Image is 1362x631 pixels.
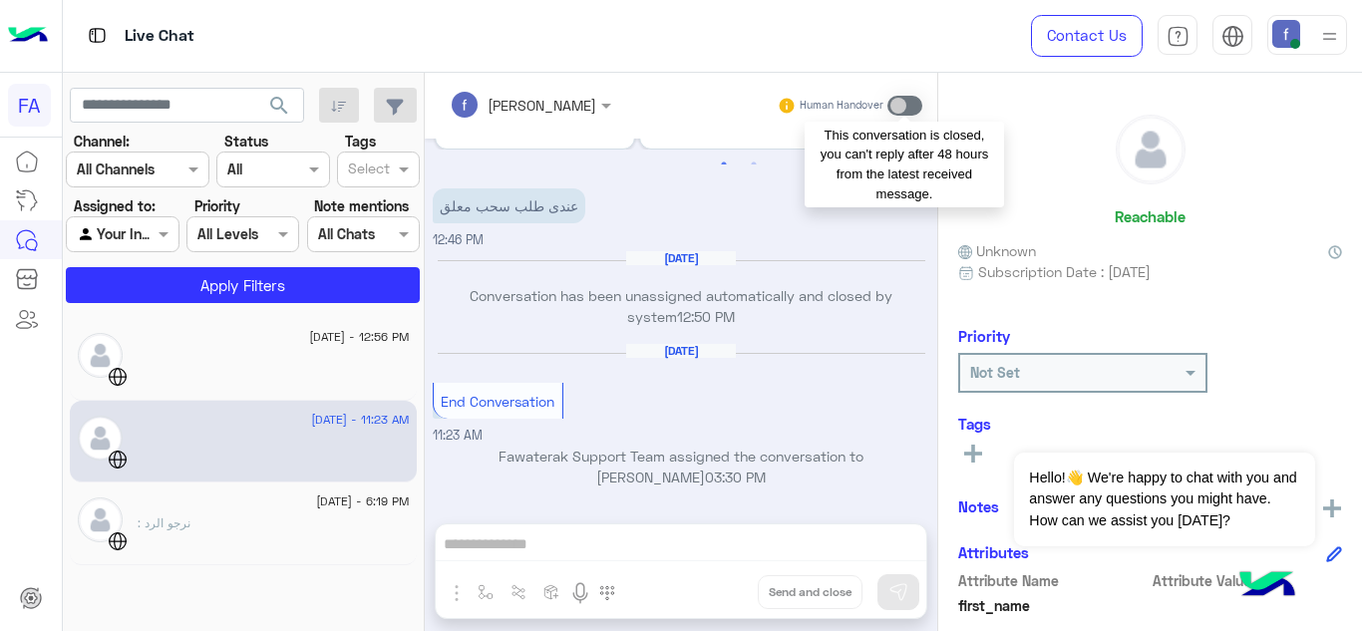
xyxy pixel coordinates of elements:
[1167,25,1190,48] img: tab
[958,415,1342,433] h6: Tags
[78,416,123,461] img: defaultAdmin.png
[958,497,999,515] h6: Notes
[1014,453,1314,546] span: Hello!👋 We're happy to chat with you and answer any questions you might have. How can we assist y...
[224,131,268,152] label: Status
[958,570,1149,591] span: Attribute Name
[255,88,304,131] button: search
[66,267,420,303] button: Apply Filters
[433,188,585,223] p: 4/8/2025, 12:46 PM
[1117,116,1185,183] img: defaultAdmin.png
[345,131,376,152] label: Tags
[758,575,862,609] button: Send and close
[958,543,1029,561] h6: Attributes
[194,195,240,216] label: Priority
[1323,499,1341,517] img: add
[309,328,409,346] span: [DATE] - 12:56 PM
[958,595,1149,616] span: first_name
[1232,551,1302,621] img: hulul-logo.png
[108,367,128,387] img: WebChat
[78,497,123,542] img: defaultAdmin.png
[345,158,390,183] div: Select
[958,327,1010,345] h6: Priority
[744,155,764,174] button: 2 of 2
[1031,15,1143,57] a: Contact Us
[1158,15,1197,57] a: tab
[677,308,735,325] span: 12:50 PM
[267,94,291,118] span: search
[879,164,930,183] span: 12:46 PM
[108,531,128,551] img: WebChat
[108,450,128,470] img: WebChat
[1221,25,1244,48] img: tab
[626,344,736,358] h6: [DATE]
[714,155,734,174] button: 1 of 2
[316,492,409,510] span: [DATE] - 6:19 PM
[74,195,156,216] label: Assigned to:
[958,240,1036,261] span: Unknown
[441,393,554,410] span: End Conversation
[1272,20,1300,48] img: userImage
[433,446,930,488] p: Fawaterak Support Team assigned the conversation to [PERSON_NAME]
[78,333,123,378] img: defaultAdmin.png
[800,98,883,114] small: Human Handover
[705,469,766,485] span: 03:30 PM
[626,251,736,265] h6: [DATE]
[433,232,484,247] span: 12:46 PM
[125,23,194,50] p: Live Chat
[85,23,110,48] img: tab
[433,285,930,328] p: Conversation has been unassigned automatically and closed by system
[74,131,130,152] label: Channel:
[8,84,51,127] div: FA
[8,15,48,57] img: Logo
[311,411,409,429] span: [DATE] - 11:23 AM
[1153,570,1343,591] span: Attribute Value
[433,428,483,443] span: 11:23 AM
[978,261,1151,282] span: Subscription Date : [DATE]
[1115,207,1186,225] h6: Reachable
[314,195,409,216] label: Note mentions
[1317,24,1342,49] img: profile
[138,515,190,530] span: نرجو الرد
